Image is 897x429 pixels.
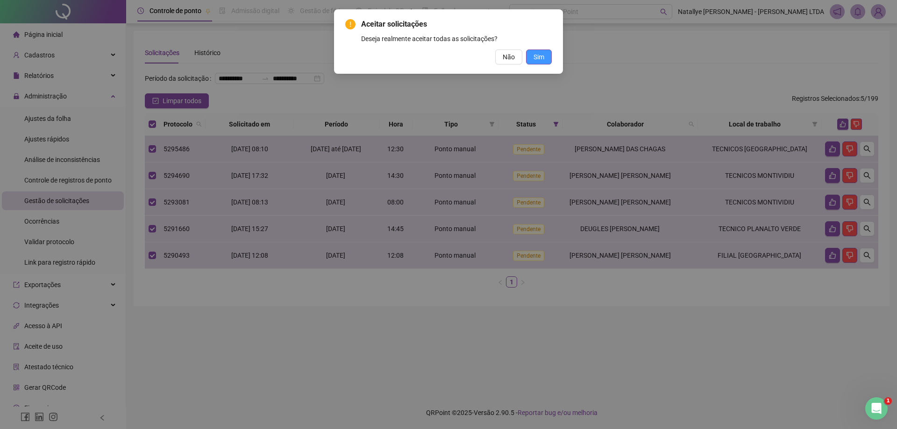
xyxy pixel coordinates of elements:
[865,397,888,420] iframe: Intercom live chat
[495,49,522,64] button: Não
[503,52,515,62] span: Não
[345,19,356,29] span: exclamation-circle
[361,34,552,44] div: Deseja realmente aceitar todas as solicitações?
[361,19,552,30] span: Aceitar solicitações
[526,49,552,64] button: Sim
[884,397,892,405] span: 1
[534,52,544,62] span: Sim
